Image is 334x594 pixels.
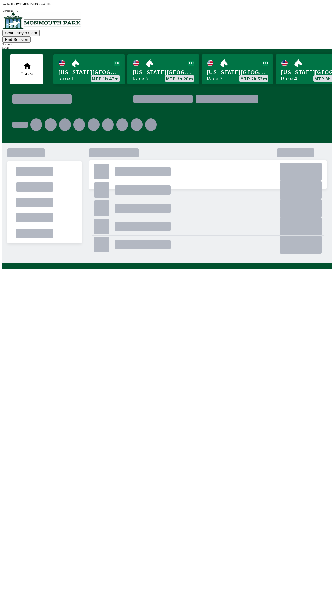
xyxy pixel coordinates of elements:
[132,76,148,81] div: Race 2
[94,237,109,252] div: .
[159,116,322,147] div: .
[58,68,120,76] span: [US_STATE][GEOGRAPHIC_DATA]
[115,167,170,176] div: .
[58,76,74,81] div: Race 1
[88,118,100,131] div: .
[2,12,81,29] img: venue logo
[45,118,56,131] div: .
[115,185,170,195] div: .
[127,54,199,84] a: [US_STATE][GEOGRAPHIC_DATA]Race 2MTP 2h 20m
[94,164,109,179] div: .
[280,163,322,181] div: .
[2,36,31,43] button: End Session
[131,118,143,131] div: .
[53,54,125,84] a: [US_STATE][GEOGRAPHIC_DATA]Race 1MTP 1h 47m
[240,76,267,81] span: MTP 2h 53m
[12,122,28,128] div: .
[102,118,114,131] div: .
[89,195,327,263] div: .
[7,148,45,157] div: .
[280,199,322,217] div: .
[16,229,53,238] div: .
[116,118,128,131] div: .
[166,76,193,81] span: MTP 2h 20m
[261,97,322,101] div: .
[207,68,268,76] span: [US_STATE][GEOGRAPHIC_DATA]
[16,182,53,192] div: .
[10,54,43,84] button: Tracks
[59,118,71,131] div: .
[30,118,42,131] div: .
[2,30,40,36] button: Scan Player Card
[132,68,194,76] span: [US_STATE][GEOGRAPHIC_DATA]
[16,167,53,176] div: .
[2,46,332,49] div: $ 2.31
[280,236,322,254] div: .
[281,76,297,81] div: Race 4
[2,2,332,6] div: Public ID:
[94,182,109,198] div: .
[207,76,223,81] div: Race 3
[2,9,332,12] div: Version 1.4.0
[92,76,119,81] span: MTP 1h 47m
[2,43,332,46] div: Balance
[73,118,85,131] div: .
[145,118,157,131] div: .
[16,198,53,207] div: .
[115,240,170,249] div: .
[16,2,51,6] span: PYJT-JEMR-KOOR-WHFE
[94,219,109,234] div: .
[115,204,170,213] div: .
[280,181,322,199] div: .
[115,222,170,231] div: .
[21,71,34,76] span: Tracks
[16,213,53,222] div: .
[280,217,322,235] div: .
[202,54,273,84] a: [US_STATE][GEOGRAPHIC_DATA]Race 3MTP 2h 53m
[94,200,109,216] div: .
